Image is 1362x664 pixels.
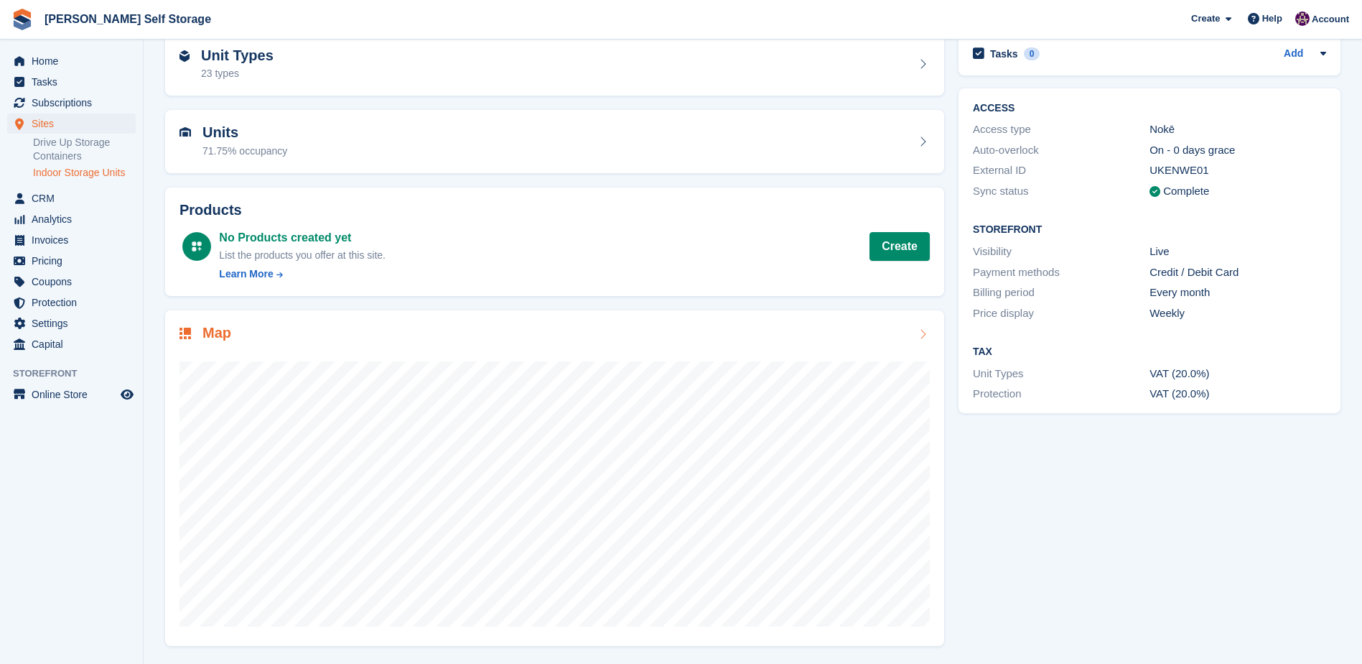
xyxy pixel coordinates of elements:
[1149,285,1326,301] div: Every month
[1163,183,1209,200] div: Complete
[32,51,118,71] span: Home
[973,285,1149,301] div: Billing period
[973,244,1149,260] div: Visibility
[1312,12,1349,27] span: Account
[179,127,191,137] img: unit-icn-7be61d7bf1b0ce9d3e12c5938cc71ed9869f7b940bace4675aadf7bd6d80202e.svg
[32,72,118,92] span: Tasks
[7,188,136,208] a: menu
[32,114,118,134] span: Sites
[869,232,930,261] a: Create
[973,366,1149,382] div: Unit Types
[219,249,386,261] span: List the products you offer at this site.
[32,292,118,313] span: Protection
[7,114,136,134] a: menu
[7,93,136,113] a: menu
[32,251,118,271] span: Pricing
[39,7,217,31] a: [PERSON_NAME] Self Storage
[1149,366,1326,382] div: VAT (20.0%)
[1149,264,1326,281] div: Credit / Debit Card
[32,272,118,292] span: Coupons
[7,209,136,229] a: menu
[973,224,1326,236] h2: Storefront
[33,136,136,163] a: Drive Up Storage Containers
[1262,11,1282,26] span: Help
[11,9,33,30] img: stora-icon-8386f47178a22dfd0bd8f6a31ec36ba5ce8667c1dd55bd0f319d3a0aa187defe.svg
[973,142,1149,159] div: Auto-overlock
[7,313,136,333] a: menu
[191,241,202,252] img: custom-product-icn-white-7c27a13f52cf5f2f504a55ee73a895a1f82ff5669d69490e13668eaf7ade3bb5.svg
[7,251,136,271] a: menu
[32,313,118,333] span: Settings
[13,366,143,381] span: Storefront
[973,183,1149,200] div: Sync status
[179,50,190,62] img: unit-type-icn-2b2737a686de81e16bb02015468b77c625bbabd49415b5ef34ead5e3b44a266d.svg
[219,267,273,282] div: Learn More
[973,386,1149,402] div: Protection
[32,384,118,405] span: Online Store
[32,93,118,113] span: Subscriptions
[201,47,274,64] h2: Unit Types
[202,325,231,341] h2: Map
[1024,47,1040,60] div: 0
[1284,46,1303,63] a: Add
[973,264,1149,281] div: Payment methods
[1149,142,1326,159] div: On - 0 days grace
[7,230,136,250] a: menu
[973,103,1326,114] h2: ACCESS
[165,310,944,646] a: Map
[32,209,118,229] span: Analytics
[179,328,191,339] img: map-icn-33ee37083ee616e46c38cad1a60f524a97daa1e2b2c8c0bc3eb3415660979fc1.svg
[1191,11,1220,26] span: Create
[202,144,287,159] div: 71.75% occupancy
[32,188,118,208] span: CRM
[118,386,136,403] a: Preview store
[1149,121,1326,138] div: Nokē
[32,334,118,354] span: Capital
[7,292,136,313] a: menu
[201,66,274,81] div: 23 types
[165,110,944,173] a: Units 71.75% occupancy
[990,47,1018,60] h2: Tasks
[1149,162,1326,179] div: UKENWE01
[973,121,1149,138] div: Access type
[1149,305,1326,322] div: Weekly
[973,305,1149,322] div: Price display
[219,229,386,246] div: No Products created yet
[179,202,930,218] h2: Products
[7,384,136,405] a: menu
[202,124,287,141] h2: Units
[1295,11,1310,26] img: Nikki Ambrosini
[973,162,1149,179] div: External ID
[7,51,136,71] a: menu
[7,334,136,354] a: menu
[1149,386,1326,402] div: VAT (20.0%)
[973,346,1326,358] h2: Tax
[33,166,136,180] a: Indoor Storage Units
[7,272,136,292] a: menu
[219,267,386,282] a: Learn More
[165,33,944,96] a: Unit Types 23 types
[32,230,118,250] span: Invoices
[1149,244,1326,260] div: Live
[7,72,136,92] a: menu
